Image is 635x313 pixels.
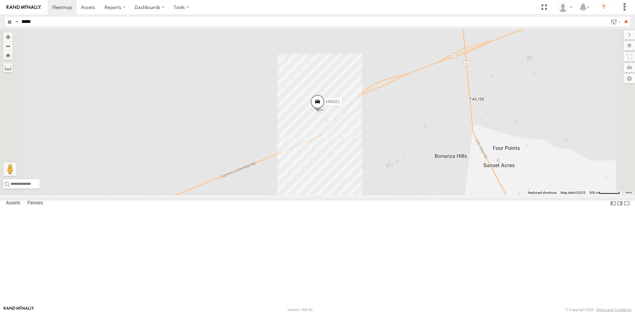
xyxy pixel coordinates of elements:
[598,2,609,13] i: ?
[587,190,622,195] button: Map Scale: 500 m per 59 pixels
[3,163,17,176] button: Drag Pegman onto the map to open Street View
[3,63,13,72] label: Measure
[24,199,46,208] label: Fences
[556,2,575,12] div: Carlos Ortiz
[326,99,340,104] span: H06321
[3,51,13,60] button: Zoom Home
[623,198,630,208] label: Hide Summary Table
[566,308,631,312] div: © Copyright 2025 -
[14,17,19,26] label: Search Query
[3,41,13,51] button: Zoom out
[287,308,313,312] div: Version: 306.00
[625,191,632,194] a: Terms (opens in new tab)
[624,74,635,83] label: Map Settings
[561,191,585,194] span: Map data ©2025
[7,5,41,10] img: rand-logo.svg
[616,198,623,208] label: Dock Summary Table to the Right
[4,306,34,313] a: Visit our Website
[608,17,622,26] label: Search Filter Options
[596,308,631,312] a: Terms and Conditions
[3,199,23,208] label: Assets
[3,32,13,41] button: Zoom in
[528,190,557,195] button: Keyboard shortcuts
[610,198,616,208] label: Dock Summary Table to the Left
[589,191,599,194] span: 500 m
